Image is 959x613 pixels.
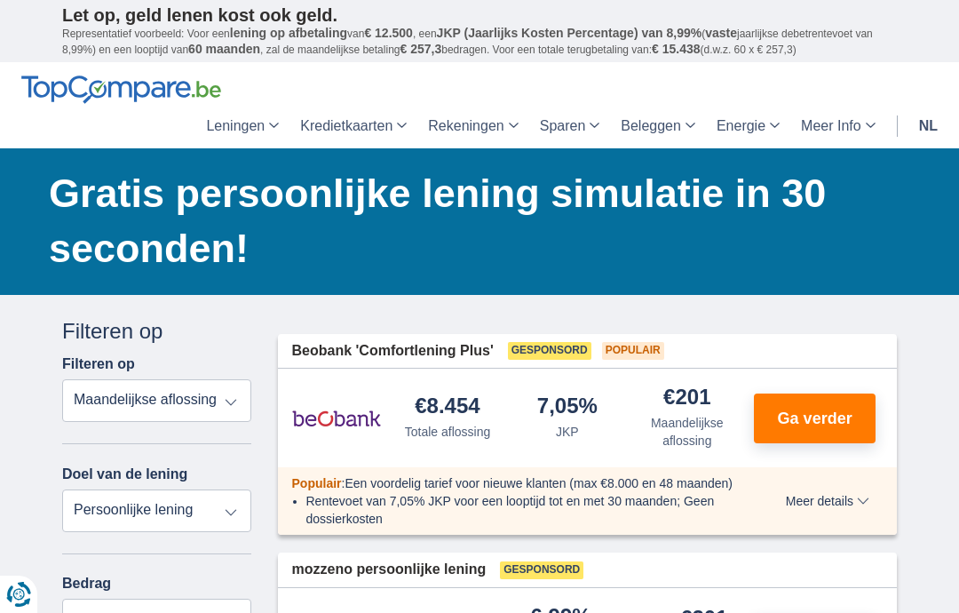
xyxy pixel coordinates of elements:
a: Kredietkaarten [289,104,417,148]
span: Meer details [786,495,869,507]
p: Let op, geld lenen kost ook geld. [62,4,897,26]
li: Rentevoet van 7,05% JKP voor een looptijd tot en met 30 maanden; Geen dossierkosten [306,492,748,528]
img: TopCompare [21,76,221,104]
div: JKP [556,423,579,441]
a: Energie [706,104,790,148]
label: Bedrag [62,576,251,592]
button: Meer details [773,494,883,508]
span: € 12.500 [364,26,413,40]
span: € 15.438 [652,42,701,56]
div: €8.454 [415,395,479,419]
span: Populair [292,476,342,490]
div: Maandelijkse aflossing [634,414,740,450]
span: lening op afbetaling [230,26,347,40]
label: Filteren op [62,356,135,372]
span: Een voordelig tarief voor nieuwe klanten (max €8.000 en 48 maanden) [345,476,733,490]
span: Populair [602,342,664,360]
span: Gesponsord [508,342,591,360]
a: Sparen [529,104,611,148]
p: Representatief voorbeeld: Voor een van , een ( jaarlijkse debetrentevoet van 8,99%) en een loopti... [62,26,897,58]
span: JKP (Jaarlijks Kosten Percentage) van 8,99% [437,26,702,40]
span: 60 maanden [188,42,260,56]
a: Rekeningen [417,104,528,148]
h1: Gratis persoonlijke lening simulatie in 30 seconden! [49,166,897,276]
a: nl [908,104,948,148]
span: Beobank 'Comfortlening Plus' [292,341,494,362]
div: 7,05% [537,395,598,419]
button: Ga verder [754,394,876,443]
span: Gesponsord [500,561,583,579]
a: Beleggen [610,104,706,148]
div: Filteren op [62,316,251,346]
span: € 257,3 [400,42,441,56]
div: Totale aflossing [405,423,491,441]
a: Leningen [195,104,289,148]
img: product.pl.alt Beobank [292,396,381,441]
div: €201 [663,386,710,410]
a: Meer Info [790,104,886,148]
div: : [278,474,762,492]
label: Doel van de lening [62,466,187,482]
span: vaste [705,26,737,40]
span: mozzeno persoonlijke lening [292,560,487,580]
span: Ga verder [778,410,852,426]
